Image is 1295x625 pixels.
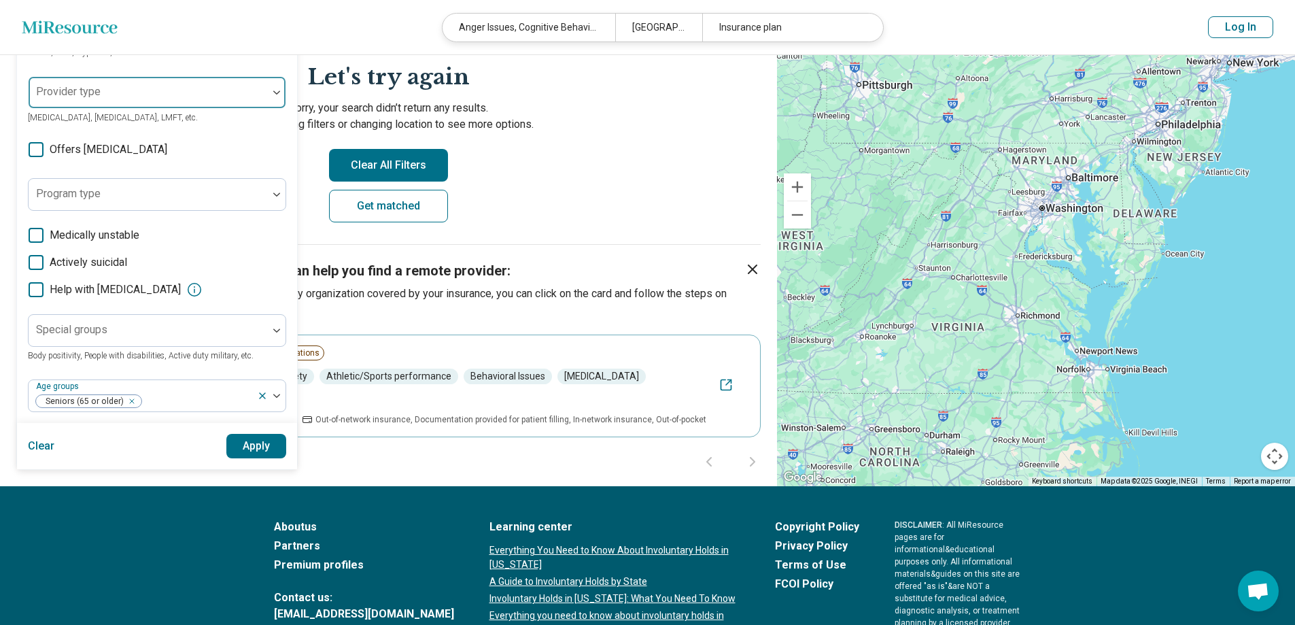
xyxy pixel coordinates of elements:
[36,187,101,200] label: Program type
[16,62,761,92] h2: Let's try again
[50,254,127,271] span: Actively suicidal
[28,113,198,122] span: [MEDICAL_DATA], [MEDICAL_DATA], LMFT, etc.
[489,519,740,535] a: Learning center
[1238,571,1279,611] div: Open chat
[36,323,107,336] label: Special groups
[784,201,811,229] button: Zoom out
[16,335,761,437] a: Foresight Mental HealthTherapyMedicationsConditions:[MEDICAL_DATA] EvaluationAnxietyAthletic/Spor...
[615,14,702,41] div: [GEOGRAPHIC_DATA]
[775,519,859,535] a: Copyright Policy
[744,454,761,470] button: Next page
[1206,477,1226,485] a: Terms (opens in new tab)
[784,173,811,201] button: Zoom in
[226,434,287,458] button: Apply
[464,369,552,384] span: Behavioral Issues
[1208,16,1273,38] button: Log In
[274,590,454,606] span: Contact us:
[274,557,454,573] a: Premium profiles
[557,369,646,384] span: [MEDICAL_DATA]
[1101,477,1198,485] span: Map data ©2025 Google, INEGI
[28,351,254,360] span: Body positivity, People with disabilities, Active duty military, etc.
[329,149,448,182] button: Clear All Filters
[16,100,761,133] p: Sorry, your search didn’t return any results. Try removing filters or changing location to see mo...
[36,395,128,408] span: Seniors (65 or older)
[489,575,740,589] a: A Guide to Involuntary Holds by State
[320,369,458,384] span: Athletic/Sports performance
[36,85,101,98] label: Provider type
[780,469,825,486] a: Open this area in Google Maps (opens a new window)
[443,14,615,41] div: Anger Issues, Cognitive Behavioral Therapy (CBT), Day Treatment, Individual Therapy, Other
[775,576,859,592] a: FCOI Policy
[50,282,181,298] span: Help with [MEDICAL_DATA]
[1234,477,1291,485] a: Report a map error
[16,437,761,486] div: Showing 1 – 1 of 1
[489,543,740,572] a: Everything You Need to Know About Involuntary Holds in [US_STATE]
[50,141,167,158] span: Offers [MEDICAL_DATA]
[489,592,740,606] a: Involuntary Holds in [US_STATE]: What You Need To Know
[28,434,55,458] button: Clear
[775,557,859,573] a: Terms of Use
[50,227,139,243] span: Medically unstable
[701,454,717,470] button: Previous page
[1032,477,1092,486] button: Keyboard shortcuts
[36,382,82,391] label: Age groups
[1261,443,1288,470] button: Map camera controls
[329,190,448,222] a: Get matched
[274,538,454,554] a: Partners
[274,519,454,535] a: Aboutus
[274,606,454,622] a: [EMAIL_ADDRESS][DOMAIN_NAME]
[775,538,859,554] a: Privacy Policy
[895,520,942,530] span: DISCLAIMER
[315,413,706,426] span: Out-of-network insurance, Documentation provided for patient filling, In-network insurance, Out-o...
[702,14,875,41] div: Insurance plan
[780,469,825,486] img: Google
